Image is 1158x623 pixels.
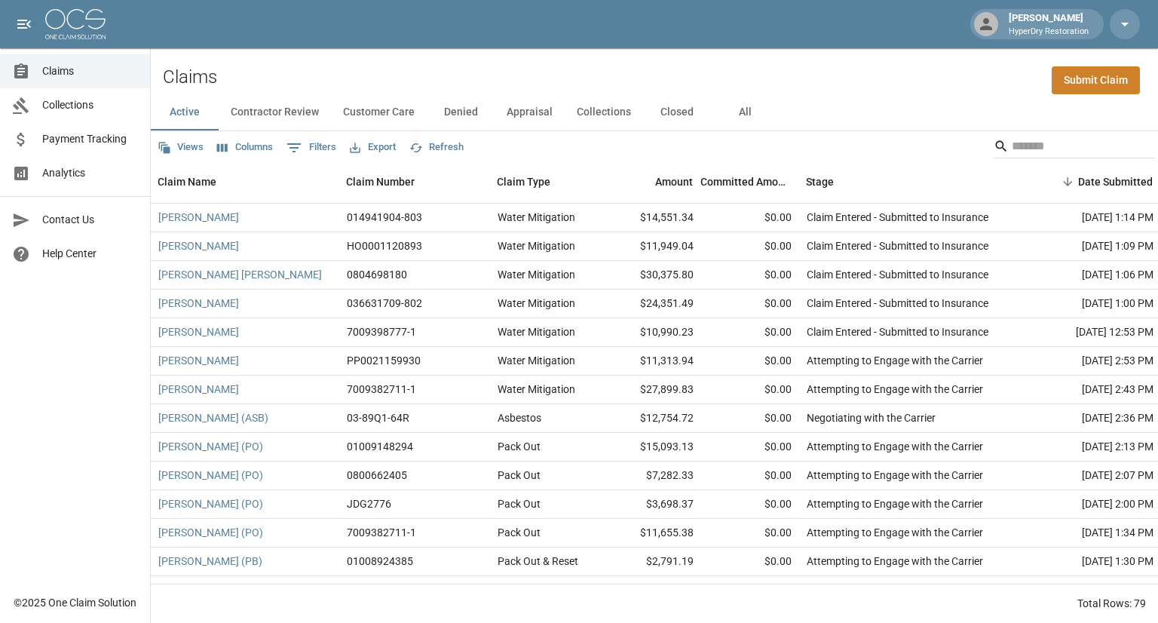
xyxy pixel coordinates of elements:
div: dynamic tabs [151,94,1158,130]
span: Payment Tracking [42,131,138,147]
div: Negotiating with the Carrier [807,582,936,597]
div: Attempting to Engage with the Carrier [807,468,983,483]
div: Negotiating with the Carrier [807,410,936,425]
button: Sort [1057,171,1078,192]
div: Stage [798,161,1025,203]
div: Water Mitigation [498,582,575,597]
div: Pack Out [498,468,541,483]
div: Claim Number [339,161,489,203]
div: Water Mitigation [498,296,575,311]
button: Refresh [406,136,467,159]
div: Committed Amount [700,161,791,203]
div: $0.00 [701,204,799,232]
div: 7009398777-1 [347,324,416,339]
a: [PERSON_NAME] [158,238,239,253]
button: All [711,94,779,130]
div: Water Mitigation [498,353,575,368]
button: Export [346,136,400,159]
div: $20,849.03 [603,576,701,605]
div: Claim Entered - Submitted to Insurance [807,296,988,311]
div: Attempting to Engage with the Carrier [807,439,983,454]
div: $0.00 [701,347,799,376]
div: Claim Number [346,161,415,203]
div: © 2025 One Claim Solution [14,595,136,610]
div: $11,313.94 [603,347,701,376]
div: $0.00 [701,490,799,519]
div: Claim Entered - Submitted to Insurance [807,210,988,225]
div: $0.00 [701,576,799,605]
button: Active [151,94,219,130]
a: [PERSON_NAME] [158,296,239,311]
div: Water Mitigation [498,382,575,397]
div: Pack Out [498,496,541,511]
a: [PERSON_NAME] (PO) [158,496,263,511]
div: Pack Out [498,439,541,454]
div: $15,093.13 [603,433,701,462]
div: Asbestos [498,410,541,425]
span: Contact Us [42,212,138,228]
span: Analytics [42,165,138,181]
a: [PERSON_NAME] (PO) [158,468,263,483]
div: Water Mitigation [498,238,575,253]
div: $0.00 [701,519,799,548]
div: $0.00 [701,290,799,318]
div: Stage [806,161,834,203]
div: Claim Name [158,161,216,203]
div: Water Mitigation [498,267,575,282]
div: [PERSON_NAME] [1003,11,1095,38]
div: Attempting to Engage with the Carrier [807,382,983,397]
div: Attempting to Engage with the Carrier [807,525,983,540]
button: Customer Care [331,94,427,130]
div: Claim Entered - Submitted to Insurance [807,324,988,339]
div: $3,698.37 [603,490,701,519]
div: JDG2776 [347,496,391,511]
div: Water Mitigation [498,324,575,339]
div: 036631709-802 [347,296,422,311]
a: [PERSON_NAME] [158,382,239,397]
button: Contractor Review [219,94,331,130]
div: $27,899.83 [603,376,701,404]
a: [PERSON_NAME] [158,353,239,368]
div: 014941904-803 [347,210,422,225]
div: HO0001120893 [347,238,422,253]
a: [PERSON_NAME] [158,210,239,225]
div: $14,551.34 [603,204,701,232]
div: 03-89Q1-64R [347,582,409,597]
button: Collections [565,94,643,130]
div: 0804698180 [347,267,407,282]
div: PP0021159930 [347,353,421,368]
div: $12,754.72 [603,404,701,433]
div: Amount [602,161,700,203]
div: $0.00 [701,433,799,462]
div: Claim Name [150,161,339,203]
div: Date Submitted [1078,161,1153,203]
div: 7009382711-1 [347,382,416,397]
a: [PERSON_NAME] (PB) [158,554,262,569]
div: $11,655.38 [603,519,701,548]
a: Submit Claim [1052,66,1140,94]
div: Committed Amount [700,161,798,203]
div: Water Mitigation [498,210,575,225]
a: [PERSON_NAME] [158,582,239,597]
button: open drawer [9,9,39,39]
button: Select columns [213,136,277,159]
span: Collections [42,97,138,113]
div: Attempting to Engage with the Carrier [807,353,983,368]
div: Attempting to Engage with the Carrier [807,496,983,511]
div: $30,375.80 [603,261,701,290]
div: Claim Type [489,161,602,203]
div: Claim Entered - Submitted to Insurance [807,238,988,253]
div: $24,351.49 [603,290,701,318]
div: 7009382711-1 [347,525,416,540]
a: [PERSON_NAME] [158,324,239,339]
div: $7,282.33 [603,462,701,490]
p: HyperDry Restoration [1009,26,1089,38]
div: Search [994,134,1155,161]
div: 03-89Q1-64R [347,410,409,425]
div: Total Rows: 79 [1077,596,1146,611]
div: $0.00 [701,404,799,433]
button: Views [154,136,207,159]
div: 01008924385 [347,554,413,569]
button: Show filters [283,136,340,160]
div: $0.00 [701,261,799,290]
